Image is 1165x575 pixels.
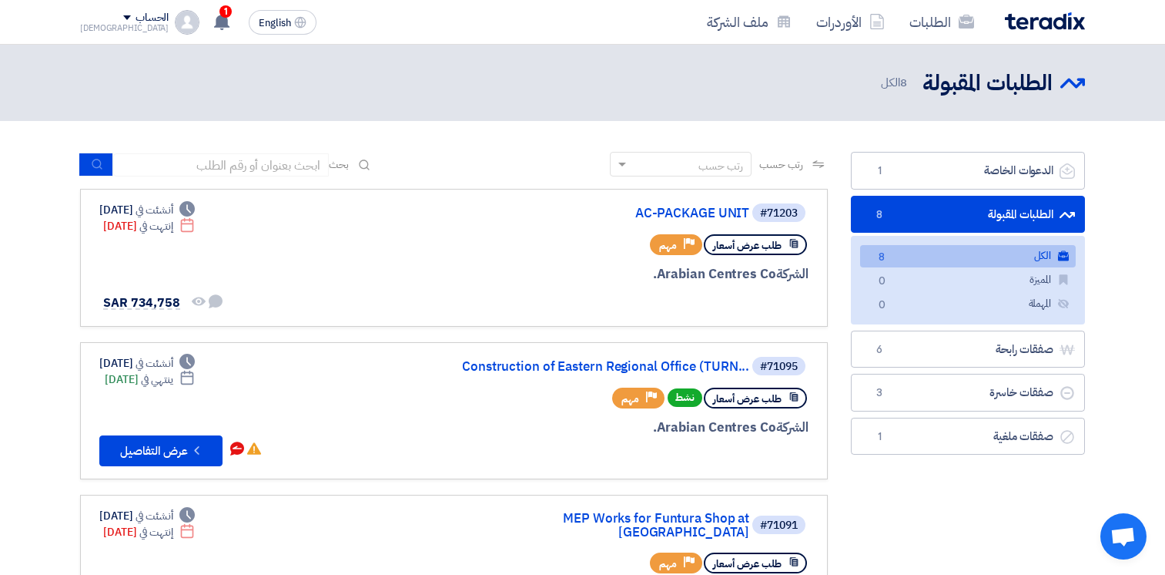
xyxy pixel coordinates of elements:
span: طلب عرض أسعار [713,557,782,571]
div: #71095 [760,361,798,372]
h2: الطلبات المقبولة [922,69,1053,99]
span: نشط [668,388,702,407]
span: 3 [870,385,889,401]
a: الدعوات الخاصة1 [851,152,1085,190]
span: مهم [621,392,639,406]
a: الطلبات المقبولة8 [851,196,1085,234]
a: Open chat [1100,513,1147,560]
span: 8 [872,250,891,266]
span: الشركة [776,418,809,437]
input: ابحث بعنوان أو رقم الطلب [113,153,329,177]
span: إنتهت في [139,524,172,540]
span: رتب حسب [759,156,803,173]
div: [DATE] [99,202,195,218]
div: #71091 [760,520,798,531]
button: English [249,10,316,35]
span: أنشئت في [136,508,172,524]
div: الحساب [136,12,169,25]
a: ملف الشركة [695,4,804,40]
span: English [259,18,291,29]
a: AC-PACKAGE UNIT [441,207,749,220]
span: إنتهت في [139,218,172,234]
a: الكل [860,245,1076,267]
span: طلب عرض أسعار [713,238,782,253]
span: أنشئت في [136,355,172,372]
span: 0 [872,274,891,290]
span: ينتهي في [141,372,172,388]
div: [DATE] [105,372,195,388]
span: طلب عرض أسعار [713,392,782,406]
div: [DEMOGRAPHIC_DATA] [80,24,169,32]
img: profile_test.png [175,10,199,35]
div: رتب حسب [698,158,743,174]
span: مهم [659,238,677,253]
span: 1 [219,5,232,18]
div: Arabian Centres Co. [438,418,808,438]
a: المميزة [860,269,1076,291]
div: [DATE] [103,218,195,234]
a: الأوردرات [804,4,897,40]
span: 1 [870,429,889,445]
div: Arabian Centres Co. [438,264,808,284]
span: أنشئت في [136,202,172,218]
button: عرض التفاصيل [99,435,223,466]
div: #71203 [760,208,798,219]
span: 6 [870,342,889,358]
span: 0 [872,298,891,314]
img: Teradix logo [1005,12,1085,30]
a: MEP Works for Funtura Shop at [GEOGRAPHIC_DATA] [441,512,749,540]
span: 1 [870,163,889,179]
span: الشركة [776,264,809,284]
span: 8 [900,74,907,91]
a: المهملة [860,293,1076,315]
a: Construction of Eastern Regional Office (TURN... [441,360,749,374]
div: [DATE] [99,355,195,372]
span: 8 [870,207,889,223]
span: SAR 734,758 [103,294,180,312]
span: الكل [881,74,910,92]
a: صفقات رابحة6 [851,331,1085,368]
a: الطلبات [897,4,986,40]
a: صفقات ملغية1 [851,418,1085,456]
span: مهم [659,557,677,571]
span: بحث [329,156,349,173]
a: صفقات خاسرة3 [851,374,1085,412]
div: [DATE] [99,508,195,524]
div: [DATE] [103,524,195,540]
